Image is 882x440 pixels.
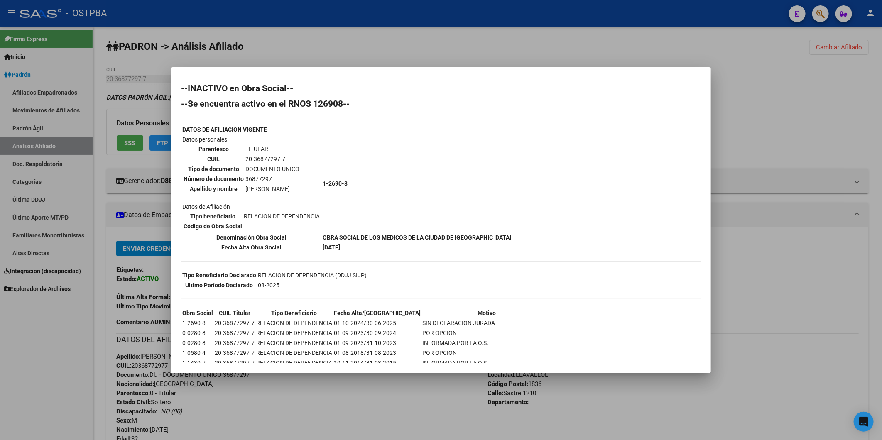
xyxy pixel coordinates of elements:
td: INFORMADA POR LA O.S. [422,338,552,347]
td: 20-36877297-7 [214,318,255,328]
td: 1-2690-8 [182,318,213,328]
b: OBRA SOCIAL DE LOS MEDICOS DE LA CIUDAD DE [GEOGRAPHIC_DATA] [323,234,511,241]
td: SIN DECLARACION JURADA [422,318,552,328]
th: Tipo beneficiario [183,212,243,221]
td: DOCUMENTO UNICO [245,164,300,174]
td: Datos personales Datos de Afiliación [182,135,321,232]
td: 01-09-2023/31-10-2023 [333,338,421,347]
th: Motivo [422,308,552,318]
td: 20-36877297-7 [214,348,255,357]
td: RELACION DE DEPENDENCIA [243,212,320,221]
td: RELACION DE DEPENDENCIA [256,348,333,357]
td: 01-08-2018/31-08-2023 [333,348,421,357]
td: RELACION DE DEPENDENCIA [256,358,333,367]
th: Fecha Alta Obra Social [182,243,321,252]
td: RELACION DE DEPENDENCIA [256,328,333,337]
td: 0-0280-8 [182,338,213,347]
td: RELACION DE DEPENDENCIA (DDJJ SIJP) [257,271,367,280]
td: 20-36877297-7 [214,338,255,347]
td: 19-11-2014/31-08-2015 [333,358,421,367]
td: 0-0280-8 [182,328,213,337]
b: DATOS DE AFILIACION VIGENTE [182,126,267,133]
td: RELACION DE DEPENDENCIA [256,318,333,328]
h2: --INACTIVO en Obra Social-- [181,84,701,93]
th: Obra Social [182,308,213,318]
td: POR OPCION [422,328,552,337]
td: [PERSON_NAME] [245,184,300,193]
th: Parentesco [183,144,244,154]
td: INFORMADA POR LA O.S. [422,358,552,367]
td: TITULAR [245,144,300,154]
th: Tipo Beneficiario Declarado [182,271,257,280]
td: 01-09-2023/30-09-2024 [333,328,421,337]
th: CUIL Titular [214,308,255,318]
td: 08-2025 [257,281,367,290]
th: Código de Obra Social [183,222,243,231]
td: POR OPCION [422,348,552,357]
td: 36877297 [245,174,300,183]
td: RELACION DE DEPENDENCIA [256,338,333,347]
th: Denominación Obra Social [182,233,321,242]
td: 20-36877297-7 [214,328,255,337]
b: 1-2690-8 [323,180,348,187]
th: Tipo Beneficiario [256,308,333,318]
th: CUIL [183,154,244,164]
th: Tipo de documento [183,164,244,174]
th: Apellido y nombre [183,184,244,193]
td: 20-36877297-7 [245,154,300,164]
td: 01-10-2024/30-06-2025 [333,318,421,328]
td: 1-1430-7 [182,358,213,367]
th: Ultimo Período Declarado [182,281,257,290]
td: 1-0580-4 [182,348,213,357]
h2: --Se encuentra activo en el RNOS 126908-- [181,100,701,108]
th: Número de documento [183,174,244,183]
td: 20-36877297-7 [214,358,255,367]
b: [DATE] [323,244,340,251]
div: Open Intercom Messenger [854,412,874,432]
th: Fecha Alta/[GEOGRAPHIC_DATA] [333,308,421,318]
